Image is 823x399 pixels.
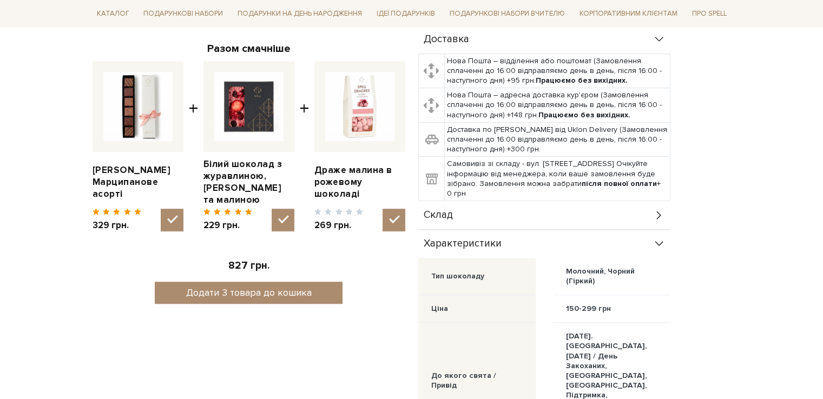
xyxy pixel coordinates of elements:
a: Білий шоколад з журавлиною, [PERSON_NAME] та малиною [203,158,294,206]
a: Подарункові набори Вчителю [445,4,569,23]
a: Корпоративним клієнтам [575,5,682,22]
a: Про Spell [687,5,730,22]
td: Доставка по [PERSON_NAME] від Uklon Delivery (Замовлення сплаченні до 16:00 відправляємо день в д... [444,122,670,157]
div: Тип шоколаду [431,271,484,281]
div: Молочний, Чорний (Гіркий) [566,267,657,286]
a: Подарункові набори [139,5,227,22]
button: Додати 3 товара до кошика [155,282,343,304]
a: Ідеї подарунків [372,5,439,22]
span: 269 грн. [314,220,364,231]
a: Подарунки на День народження [233,5,366,22]
b: Працюємо без вихідних. [538,110,630,119]
span: 229 грн. [203,220,253,231]
div: Ціна [431,304,448,314]
td: Нова Пошта – адресна доставка кур'єром (Замовлення сплаченні до 16:00 відправляємо день в день, п... [444,88,670,123]
a: [PERSON_NAME] Марципанове асорті [93,164,183,200]
img: Білий шоколад з журавлиною, вишнею та малиною [214,72,284,141]
span: 827 грн. [228,260,269,272]
div: До якого свята / Привід [431,371,523,390]
img: Драже малина в рожевому шоколаді [325,72,394,141]
td: Нова Пошта – відділення або поштомат (Замовлення сплаченні до 16:00 відправляємо день в день, піс... [444,54,670,88]
span: Доставка [424,35,469,44]
a: Драже малина в рожевому шоколаді [314,164,405,200]
span: 329 грн. [93,220,142,231]
b: після повної оплати [582,179,657,188]
span: + [189,61,198,231]
span: Характеристики [424,239,502,249]
td: Самовивіз зі складу - вул. [STREET_ADDRESS] Очікуйте інформацію від менеджера, коли ваше замовлен... [444,157,670,201]
b: Працюємо без вихідних. [536,76,628,85]
img: Пенал цукерок Марципанове асорті [103,72,173,141]
a: Каталог [93,5,134,22]
div: 150-299 грн [566,304,611,314]
span: Склад [424,210,453,220]
span: + [300,61,309,231]
div: Разом смачніше [93,42,405,56]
